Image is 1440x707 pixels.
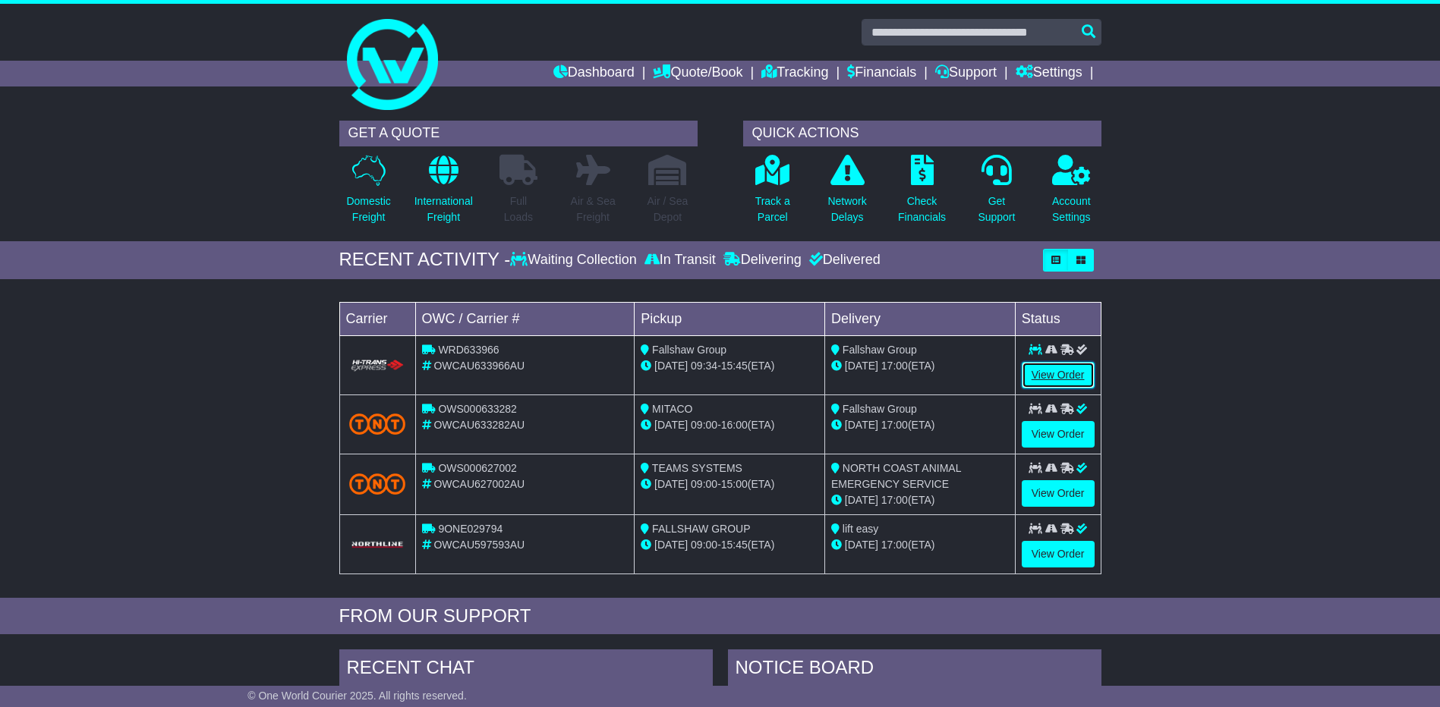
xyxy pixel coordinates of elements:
span: 09:00 [691,478,717,490]
span: 15:00 [721,478,748,490]
span: 15:45 [721,539,748,551]
span: OWCAU633966AU [433,360,525,372]
span: lift easy [843,523,878,535]
span: [DATE] [654,419,688,431]
td: OWC / Carrier # [415,302,635,335]
span: OWS000633282 [438,403,517,415]
td: Status [1015,302,1101,335]
p: Get Support [978,193,1015,225]
span: [DATE] [845,494,878,506]
span: MITACO [652,403,692,415]
div: - (ETA) [641,417,818,433]
span: 09:34 [691,360,717,372]
a: Tracking [761,61,828,86]
a: View Order [1022,480,1095,507]
div: RECENT CHAT [339,649,713,690]
span: OWS000627002 [438,462,517,474]
span: [DATE] [845,539,878,551]
div: QUICK ACTIONS [743,121,1101,146]
div: RECENT ACTIVITY - [339,249,511,271]
span: 17:00 [881,360,908,372]
div: (ETA) [831,358,1009,374]
div: (ETA) [831,492,1009,508]
span: © One World Courier 2025. All rights reserved. [247,690,467,702]
span: 09:00 [691,539,717,551]
div: Delivering [720,252,805,269]
div: GET A QUOTE [339,121,698,146]
img: TNT_Domestic.png [349,473,406,494]
p: Network Delays [827,193,866,225]
p: Account Settings [1052,193,1091,225]
a: CheckFinancials [897,154,947,234]
span: [DATE] [654,360,688,372]
td: Pickup [635,302,825,335]
span: Fallshaw Group [843,344,917,356]
a: Financials [847,61,916,86]
p: Track a Parcel [755,193,790,225]
div: Waiting Collection [510,252,640,269]
div: (ETA) [831,417,1009,433]
a: View Order [1022,362,1095,388]
p: Air & Sea Freight [571,193,616,225]
p: Full Loads [499,193,537,225]
a: InternationalFreight [414,154,474,234]
a: Dashboard [553,61,635,86]
span: OWCAU627002AU [433,478,525,490]
span: TEAMS SYSTEMS [652,462,742,474]
span: [DATE] [654,478,688,490]
a: Track aParcel [755,154,791,234]
a: Support [935,61,997,86]
td: Delivery [824,302,1015,335]
div: - (ETA) [641,476,818,492]
span: 15:45 [721,360,748,372]
p: Check Financials [898,193,946,225]
span: Fallshaw Group [652,344,726,356]
a: AccountSettings [1051,154,1092,234]
span: 17:00 [881,539,908,551]
span: 17:00 [881,494,908,506]
img: GetCarrierServiceLogo [349,540,406,549]
span: FALLSHAW GROUP [652,523,750,535]
div: - (ETA) [641,358,818,374]
td: Carrier [339,302,415,335]
p: Air / Sea Depot [648,193,688,225]
span: [DATE] [845,360,878,372]
div: NOTICE BOARD [728,649,1101,690]
span: Fallshaw Group [843,403,917,415]
a: GetSupport [977,154,1016,234]
p: Domestic Freight [346,193,390,225]
span: OWCAU633282AU [433,419,525,431]
a: Quote/Book [653,61,742,86]
span: [DATE] [654,539,688,551]
span: 09:00 [691,419,717,431]
img: TNT_Domestic.png [349,413,406,434]
a: Settings [1016,61,1082,86]
span: 16:00 [721,419,748,431]
a: DomesticFreight [345,154,391,234]
div: - (ETA) [641,537,818,553]
span: 9ONE029794 [438,523,503,535]
span: [DATE] [845,419,878,431]
img: HiTrans.png [349,359,406,373]
div: In Transit [641,252,720,269]
span: WRD633966 [438,344,499,356]
div: FROM OUR SUPPORT [339,605,1101,627]
span: 17:00 [881,419,908,431]
a: NetworkDelays [827,154,867,234]
div: (ETA) [831,537,1009,553]
a: View Order [1022,421,1095,448]
p: International Freight [414,193,473,225]
span: OWCAU597593AU [433,539,525,551]
div: Delivered [805,252,881,269]
span: NORTH COAST ANIMAL EMERGENCY SERVICE [831,462,961,490]
a: View Order [1022,541,1095,567]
